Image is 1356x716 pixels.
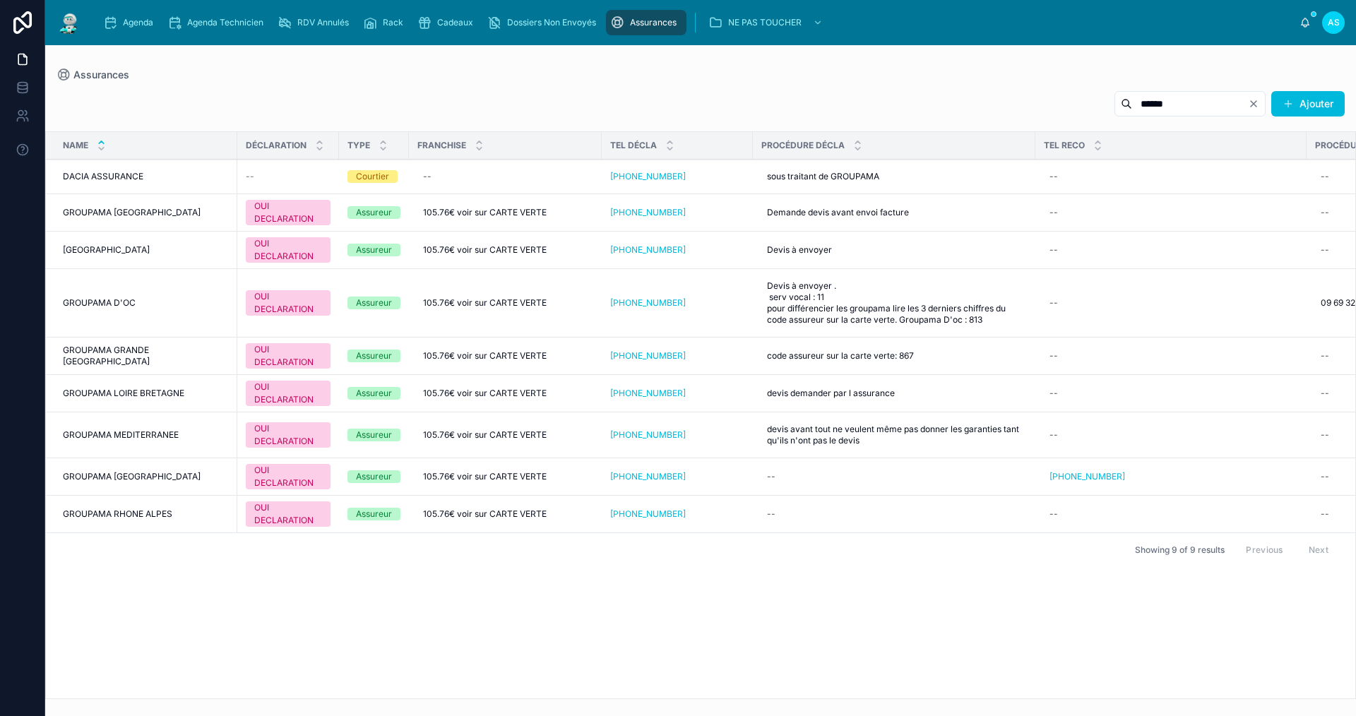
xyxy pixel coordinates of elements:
[610,388,686,399] a: [PHONE_NUMBER]
[93,7,1299,38] div: scrollable content
[254,290,322,316] div: OUI DECLARATION
[1049,171,1058,182] div: --
[423,508,547,520] span: 105.76€ voir sur CARTE VERTE
[1044,503,1298,525] a: --
[767,171,879,182] span: sous traitant de GROUPAMA
[63,171,229,182] a: DACIA ASSURANCE
[1049,207,1058,218] div: --
[417,239,593,261] a: 105.76€ voir sur CARTE VERTE
[1049,244,1058,256] div: --
[347,350,400,362] a: Assureur
[610,471,744,482] a: [PHONE_NUMBER]
[610,388,744,399] a: [PHONE_NUMBER]
[1321,350,1329,362] div: --
[246,290,331,316] a: OUI DECLARATION
[347,508,400,520] a: Assureur
[610,350,744,362] a: [PHONE_NUMBER]
[767,350,914,362] span: code assureur sur la carte verte: 867
[704,10,830,35] a: NE PAS TOUCHER
[761,345,1027,367] a: code assureur sur la carte verte: 867
[610,207,744,218] a: [PHONE_NUMBER]
[359,10,413,35] a: Rack
[63,171,143,182] span: DACIA ASSURANCE
[606,10,686,35] a: Assurances
[630,17,677,28] span: Assurances
[1049,297,1058,309] div: --
[63,244,229,256] a: [GEOGRAPHIC_DATA]
[1044,345,1298,367] a: --
[1049,471,1125,482] a: [PHONE_NUMBER]
[356,170,389,183] div: Courtier
[254,464,322,489] div: OUI DECLARATION
[728,17,802,28] span: NE PAS TOUCHER
[347,206,400,219] a: Assureur
[356,508,392,520] div: Assureur
[254,237,322,263] div: OUI DECLARATION
[163,10,273,35] a: Agenda Technicien
[610,297,686,309] a: [PHONE_NUMBER]
[761,165,1027,188] a: sous traitant de GROUPAMA
[246,200,331,225] a: OUI DECLARATION
[254,200,322,225] div: OUI DECLARATION
[761,140,845,151] span: PROCÉDURE DÉCLA
[1328,17,1340,28] span: AS
[246,501,331,527] a: OUI DECLARATION
[417,292,593,314] a: 105.76€ voir sur CARTE VERTE
[610,471,686,482] a: [PHONE_NUMBER]
[99,10,163,35] a: Agenda
[356,206,392,219] div: Assureur
[347,429,400,441] a: Assureur
[63,508,172,520] span: GROUPAMA RHONE ALPES
[1321,471,1329,482] div: --
[63,244,150,256] span: [GEOGRAPHIC_DATA]
[761,382,1027,405] a: devis demander par l assurance
[761,418,1027,452] a: devis avant tout ne veulent même pas donner les garanties tant qu'ils n'ont pas le devis
[507,17,596,28] span: Dossiers Non Envoyés
[610,297,744,309] a: [PHONE_NUMBER]
[1044,201,1298,224] a: --
[1135,544,1225,556] span: Showing 9 of 9 results
[246,171,331,182] a: --
[254,422,322,448] div: OUI DECLARATION
[63,297,229,309] a: GROUPAMA D'OC
[610,140,657,151] span: TEL DÉCLA
[63,345,229,367] a: GROUPAMA GRANDE [GEOGRAPHIC_DATA]
[423,297,547,309] span: 105.76€ voir sur CARTE VERTE
[767,424,1021,446] span: devis avant tout ne veulent même pas donner les garanties tant qu'ils n'ont pas le devis
[761,239,1027,261] a: Devis à envoyer
[1321,207,1329,218] div: --
[356,350,392,362] div: Assureur
[610,244,744,256] a: [PHONE_NUMBER]
[1248,98,1265,109] button: Clear
[347,470,400,483] a: Assureur
[187,17,263,28] span: Agenda Technicien
[423,171,432,182] div: --
[483,10,606,35] a: Dossiers Non Envoyés
[417,465,593,488] a: 105.76€ voir sur CARTE VERTE
[423,350,547,362] span: 105.76€ voir sur CARTE VERTE
[767,244,832,256] span: Devis à envoyer
[254,501,322,527] div: OUI DECLARATION
[246,422,331,448] a: OUI DECLARATION
[63,429,229,441] a: GROUPAMA MEDITERRANEE
[347,244,400,256] a: Assureur
[1321,244,1329,256] div: --
[1049,508,1058,520] div: --
[63,388,184,399] span: GROUPAMA LOIRE BRETAGNE
[610,171,686,182] a: [PHONE_NUMBER]
[254,343,322,369] div: OUI DECLARATION
[1321,429,1329,441] div: --
[767,471,775,482] div: --
[347,297,400,309] a: Assureur
[297,17,349,28] span: RDV Annulés
[423,429,547,441] span: 105.76€ voir sur CARTE VERTE
[254,381,322,406] div: OUI DECLARATION
[1049,350,1058,362] div: --
[767,388,895,399] span: devis demander par l assurance
[356,244,392,256] div: Assureur
[417,503,593,525] a: 105.76€ voir sur CARTE VERTE
[413,10,483,35] a: Cadeaux
[246,464,331,489] a: OUI DECLARATION
[610,508,686,520] a: [PHONE_NUMBER]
